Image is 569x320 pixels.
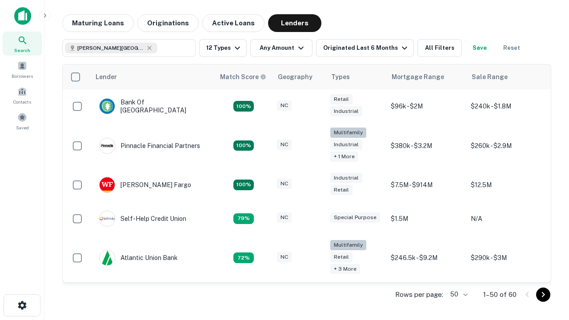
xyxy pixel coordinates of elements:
[466,168,546,202] td: $12.5M
[233,252,254,263] div: Matching Properties: 10, hasApolloMatch: undefined
[326,64,386,89] th: Types
[277,140,292,150] div: NC
[330,252,353,262] div: Retail
[277,179,292,189] div: NC
[386,202,466,236] td: $1.5M
[233,180,254,190] div: Matching Properties: 15, hasApolloMatch: undefined
[472,72,508,82] div: Sale Range
[386,280,466,314] td: $200k - $3.3M
[466,123,546,168] td: $260k - $2.9M
[215,64,272,89] th: Capitalize uses an advanced AI algorithm to match your search with the best lender. The match sco...
[330,173,362,183] div: Industrial
[3,32,42,56] a: Search
[99,211,186,227] div: Self-help Credit Union
[392,72,444,82] div: Mortgage Range
[330,185,353,195] div: Retail
[13,98,31,105] span: Contacts
[417,39,462,57] button: All Filters
[536,288,550,302] button: Go to next page
[250,39,313,57] button: Any Amount
[272,64,326,89] th: Geography
[330,94,353,104] div: Retail
[90,64,215,89] th: Lender
[386,123,466,168] td: $380k - $3.2M
[330,264,360,274] div: + 3 more
[99,177,191,193] div: [PERSON_NAME] Fargo
[14,47,30,54] span: Search
[525,220,569,263] iframe: Chat Widget
[202,14,264,32] button: Active Loans
[395,289,443,300] p: Rows per page:
[330,212,380,223] div: Special Purpose
[220,72,264,82] h6: Match Score
[96,72,117,82] div: Lender
[233,101,254,112] div: Matching Properties: 14, hasApolloMatch: undefined
[137,14,199,32] button: Originations
[330,152,358,162] div: + 1 more
[466,64,546,89] th: Sale Range
[14,7,31,25] img: capitalize-icon.png
[199,39,247,57] button: 12 Types
[99,138,200,154] div: Pinnacle Financial Partners
[100,99,115,114] img: picture
[497,39,526,57] button: Reset
[386,236,466,280] td: $246.5k - $9.2M
[466,280,546,314] td: $480k - $3.1M
[100,138,115,153] img: picture
[77,44,144,52] span: [PERSON_NAME][GEOGRAPHIC_DATA], [GEOGRAPHIC_DATA]
[3,109,42,133] a: Saved
[330,240,366,250] div: Multifamily
[99,250,178,266] div: Atlantic Union Bank
[278,72,313,82] div: Geography
[386,89,466,123] td: $96k - $2M
[483,289,517,300] p: 1–50 of 60
[3,83,42,107] a: Contacts
[466,236,546,280] td: $290k - $3M
[277,212,292,223] div: NC
[330,128,366,138] div: Multifamily
[447,288,469,301] div: 50
[323,43,410,53] div: Originated Last 6 Months
[330,106,362,116] div: Industrial
[62,14,134,32] button: Maturing Loans
[330,140,362,150] div: Industrial
[386,168,466,202] td: $7.5M - $914M
[268,14,321,32] button: Lenders
[277,252,292,262] div: NC
[277,100,292,111] div: NC
[100,250,115,265] img: picture
[465,39,494,57] button: Save your search to get updates of matches that match your search criteria.
[100,211,115,226] img: picture
[16,124,29,131] span: Saved
[466,89,546,123] td: $240k - $1.8M
[386,64,466,89] th: Mortgage Range
[233,213,254,224] div: Matching Properties: 11, hasApolloMatch: undefined
[233,140,254,151] div: Matching Properties: 25, hasApolloMatch: undefined
[316,39,414,57] button: Originated Last 6 Months
[99,98,206,114] div: Bank Of [GEOGRAPHIC_DATA]
[220,72,266,82] div: Capitalize uses an advanced AI algorithm to match your search with the best lender. The match sco...
[331,72,350,82] div: Types
[3,57,42,81] a: Borrowers
[466,202,546,236] td: N/A
[100,177,115,192] img: picture
[12,72,33,80] span: Borrowers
